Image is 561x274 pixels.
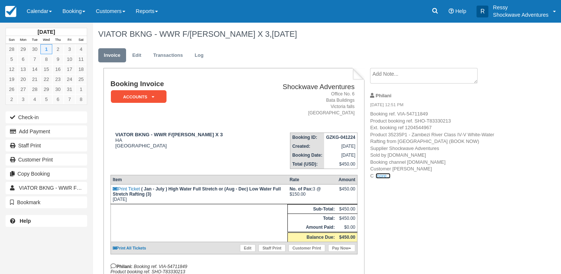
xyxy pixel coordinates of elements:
a: 22 [40,74,52,84]
th: Total: [288,214,337,223]
p: Booking ref. VIA-54711849 Product booking ref. SHO-T83330213 Ext. booking ref 1204544967 Product ... [370,111,495,179]
th: Booking ID: [290,133,324,142]
a: 1 [75,84,87,94]
th: Total (USD): [290,160,324,169]
a: 15 [40,64,52,74]
a: 30 [52,84,64,94]
a: 31 [64,84,75,94]
a: 2 [6,94,17,104]
strong: Philani [376,93,391,98]
a: Pay Now [328,244,355,252]
a: 11 [75,54,87,64]
a: 28 [6,44,17,54]
td: $450.00 [337,205,357,214]
a: 16 [52,64,64,74]
a: 14 [29,64,40,74]
a: 17 [64,64,75,74]
a: 20 [17,74,29,84]
a: 7 [64,94,75,104]
address: Office No. 6 Bata Buildings Victoria falls [GEOGRAPHIC_DATA] [259,91,354,117]
a: 26 [6,84,17,94]
b: Help [20,218,31,224]
a: 10 [64,54,75,64]
a: 12 [6,64,17,74]
a: 21 [29,74,40,84]
a: 5 [40,94,52,104]
a: Customer Print [288,244,325,252]
p: Shockwave Adventures [493,11,548,19]
a: Customer Print [6,154,87,166]
a: more... [376,173,390,179]
div: $450.00 [339,186,355,198]
a: Edit [240,244,255,252]
th: Item [110,175,287,185]
h2: Shockwave Adventures [259,83,354,91]
a: 1 [40,44,52,54]
td: $450.00 [337,214,357,223]
a: Staff Print [6,140,87,151]
th: Rate [288,175,337,185]
span: Help [455,8,466,14]
th: Fri [64,36,75,44]
strong: VIATOR BKNG - WWR F/[PERSON_NAME] X 3 [115,132,223,137]
strong: $450.00 [339,235,355,240]
td: 3 @ $150.00 [288,185,337,204]
a: Staff Print [258,244,286,252]
th: Tue [29,36,40,44]
a: 30 [29,44,40,54]
a: VIATOR BKNG - WWR F/[PERSON_NAME] X 3 [6,182,87,194]
strong: GZKG-041224 [326,135,355,140]
a: 6 [17,54,29,64]
a: 4 [75,44,87,54]
th: Sub-Total: [288,205,337,214]
a: Invoice [98,48,126,63]
strong: No. of Pax [290,186,313,192]
a: Log [189,48,209,63]
th: Created: [290,142,324,151]
a: 3 [64,44,75,54]
button: Bookmark [6,196,87,208]
button: Add Payment [6,125,87,137]
h1: Booking Invoice [110,80,256,88]
th: Mon [17,36,29,44]
a: Help [6,215,87,227]
th: Sat [75,36,87,44]
a: 29 [17,44,29,54]
th: Amount [337,175,357,185]
a: 2 [52,44,64,54]
strong: Philani: [110,264,132,269]
a: 24 [64,74,75,84]
span: VIATOR BKNG - WWR F/[PERSON_NAME] X 3 [19,185,130,191]
td: [DATE] [110,185,287,204]
th: Thu [52,36,64,44]
a: 4 [29,94,40,104]
td: [DATE] [324,142,357,151]
a: 3 [17,94,29,104]
a: 27 [17,84,29,94]
a: Print Ticket [113,186,140,192]
img: checkfront-main-nav-mini-logo.png [5,6,16,17]
a: 9 [52,54,64,64]
h1: VIATOR BKNG - WWR F/[PERSON_NAME] X 3, [98,30,508,39]
a: 13 [17,64,29,74]
span: [DATE] [272,29,297,39]
i: Help [449,9,454,14]
div: HA [GEOGRAPHIC_DATA] [110,132,256,149]
a: 8 [75,94,87,104]
button: Check-in [6,111,87,123]
a: 29 [40,84,52,94]
strong: [DATE] [37,29,55,35]
a: 7 [29,54,40,64]
th: Booking Date: [290,151,324,160]
p: Ressy [493,4,548,11]
td: $450.00 [324,160,357,169]
strong: ( Jan - July ) High Water Full Stretch or (Aug - Dec) Low Water Full Stretch Rafting (3) [113,186,281,197]
a: 5 [6,54,17,64]
em: [DATE] 12:51 PM [370,102,495,110]
button: Copy Booking [6,168,87,180]
th: Sun [6,36,17,44]
em: ACCOUNTS [111,90,166,103]
a: Transactions [148,48,188,63]
th: Balance Due: [288,232,337,242]
a: 23 [52,74,64,84]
